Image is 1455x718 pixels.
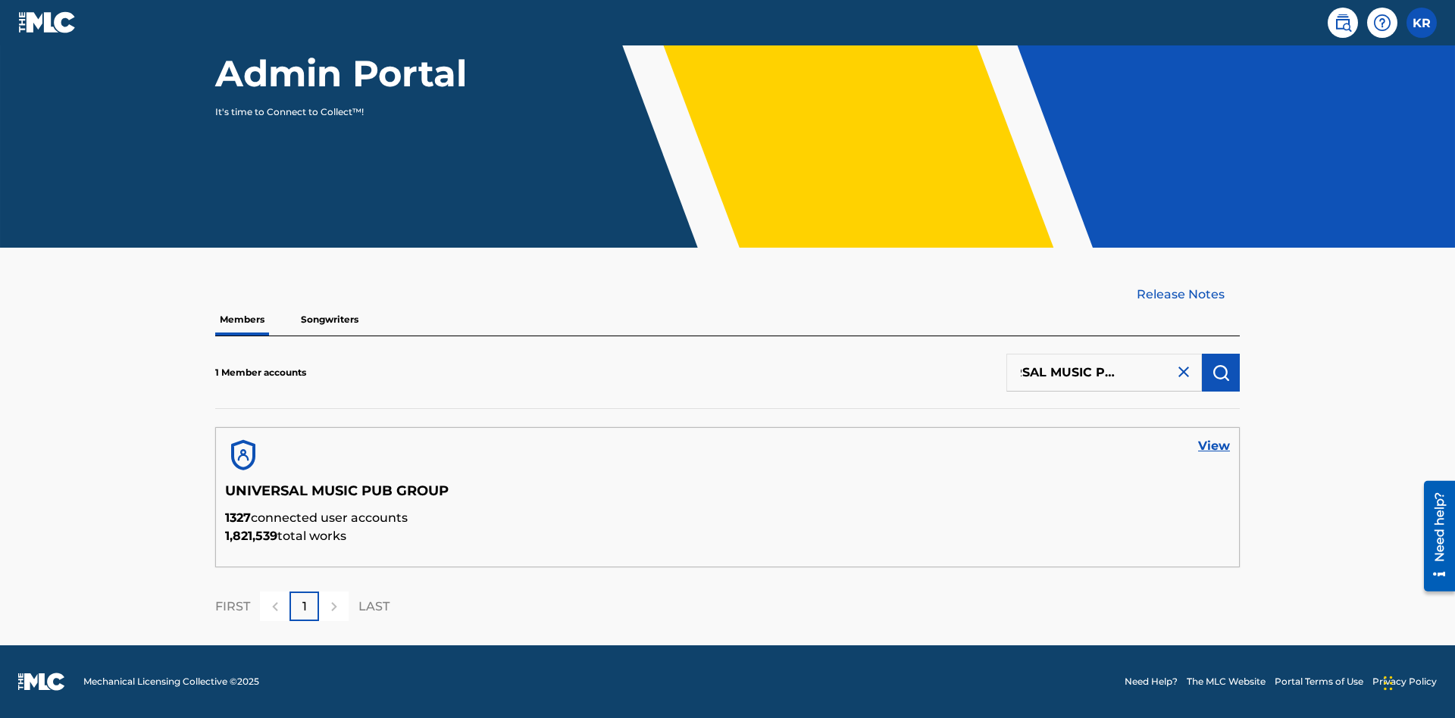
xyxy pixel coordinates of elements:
[1187,675,1266,688] a: The MLC Website
[215,366,306,379] p: 1 Member accounts
[1334,14,1352,32] img: search
[1137,286,1240,304] a: Release Notes
[18,11,77,33] img: MLC Logo
[1373,14,1391,32] img: help
[225,509,1230,527] p: connected user accounts
[1406,8,1437,38] div: User Menu
[358,598,390,616] p: LAST
[225,529,277,543] span: 1,821,539
[215,304,269,336] p: Members
[215,598,250,616] p: FIRST
[225,527,1230,545] p: total works
[1328,8,1358,38] a: Public Search
[225,510,251,525] span: 1327
[83,675,259,688] span: Mechanical Licensing Collective © 2025
[1275,675,1363,688] a: Portal Terms of Use
[1125,675,1178,688] a: Need Help?
[1413,475,1455,599] iframe: Resource Center
[1212,364,1230,382] img: Search Works
[1006,354,1202,392] input: Search Members
[18,673,65,691] img: logo
[215,105,478,119] p: It's time to Connect to Collect™!
[1372,675,1437,688] a: Privacy Policy
[296,304,363,336] p: Songwriters
[1384,660,1393,706] div: Drag
[302,598,307,616] p: 1
[225,482,1230,509] h5: UNIVERSAL MUSIC PUB GROUP
[1379,645,1455,718] iframe: Chat Widget
[1198,437,1230,455] a: View
[1367,8,1397,38] div: Help
[1175,363,1193,381] img: close
[225,437,261,473] img: account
